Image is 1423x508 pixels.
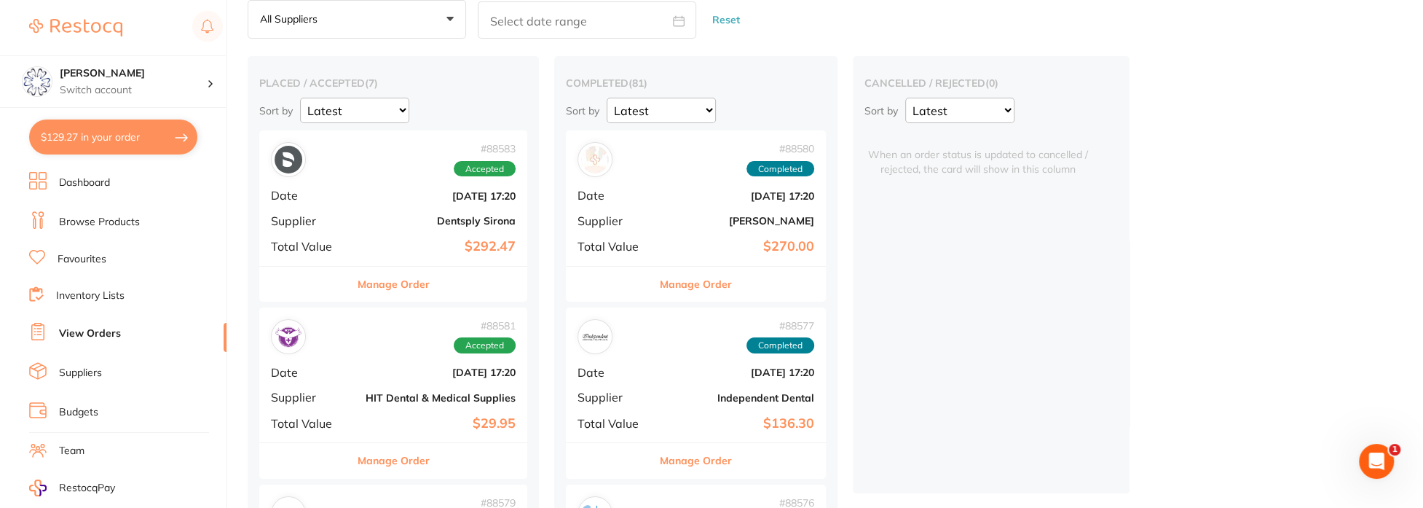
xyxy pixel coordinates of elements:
[59,444,84,458] a: Team
[271,214,349,227] span: Supplier
[60,66,207,81] h4: Eumundi Dental
[581,146,609,173] img: Henry Schein Halas
[358,267,430,302] button: Manage Order
[259,77,527,90] h2: placed / accepted ( 7 )
[746,143,814,155] span: # 88580
[59,176,110,190] a: Dashboard
[259,104,293,117] p: Sort by
[578,189,653,202] span: Date
[664,416,814,431] b: $136.30
[29,11,122,44] a: Restocq Logo
[454,161,516,177] span: Accepted
[578,240,653,253] span: Total Value
[360,215,516,227] b: Dentsply Sirona
[708,1,744,39] button: Reset
[360,239,516,254] b: $292.47
[275,323,302,351] img: HIT Dental & Medical Supplies
[360,190,516,202] b: [DATE] 17:20
[59,481,115,496] span: RestocqPay
[864,77,1118,90] h2: cancelled / rejected ( 0 )
[578,366,653,379] span: Date
[746,320,814,332] span: # 88577
[660,267,732,302] button: Manage Order
[29,19,122,36] img: Restocq Logo
[29,480,115,496] a: RestocqPay
[59,327,121,341] a: View Orders
[664,239,814,254] b: $270.00
[578,417,653,430] span: Total Value
[271,417,349,430] span: Total Value
[29,120,197,155] button: $129.27 in your order
[275,146,302,173] img: Dentsply Sirona
[478,1,696,39] input: Select date range
[664,367,814,378] b: [DATE] 17:20
[578,214,653,227] span: Supplier
[58,252,106,267] a: Favourites
[360,416,516,431] b: $29.95
[259,308,527,479] div: HIT Dental & Medical Supplies#88581AcceptedDate[DATE] 17:20SupplierHIT Dental & Medical SuppliesT...
[59,366,102,380] a: Suppliers
[358,443,430,478] button: Manage Order
[746,161,814,177] span: Completed
[566,77,826,90] h2: completed ( 81 )
[23,67,52,96] img: Eumundi Dental
[259,130,527,302] div: Dentsply Sirona#88583AcceptedDate[DATE] 17:20SupplierDentsply SironaTotal Value$292.47Manage Order
[578,391,653,404] span: Supplier
[566,104,599,117] p: Sort by
[454,337,516,353] span: Accepted
[864,130,1092,176] span: When an order status is updated to cancelled / rejected, the card will show in this column
[1359,444,1394,479] iframe: Intercom live chat
[60,83,207,98] p: Switch account
[660,443,732,478] button: Manage Order
[260,12,323,26] p: All suppliers
[864,104,898,117] p: Sort by
[271,240,349,253] span: Total Value
[360,367,516,378] b: [DATE] 17:20
[29,480,47,496] img: RestocqPay
[664,190,814,202] b: [DATE] 17:20
[664,392,814,404] b: Independent Dental
[746,337,814,353] span: Completed
[664,215,814,227] b: [PERSON_NAME]
[360,392,516,404] b: HIT Dental & Medical Supplies
[59,405,98,420] a: Budgets
[56,289,125,303] a: Inventory Lists
[271,189,349,202] span: Date
[271,391,349,404] span: Supplier
[581,323,609,351] img: Independent Dental
[454,320,516,332] span: # 88581
[271,366,349,379] span: Date
[1389,444,1400,456] span: 1
[59,215,140,230] a: Browse Products
[454,143,516,155] span: # 88583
